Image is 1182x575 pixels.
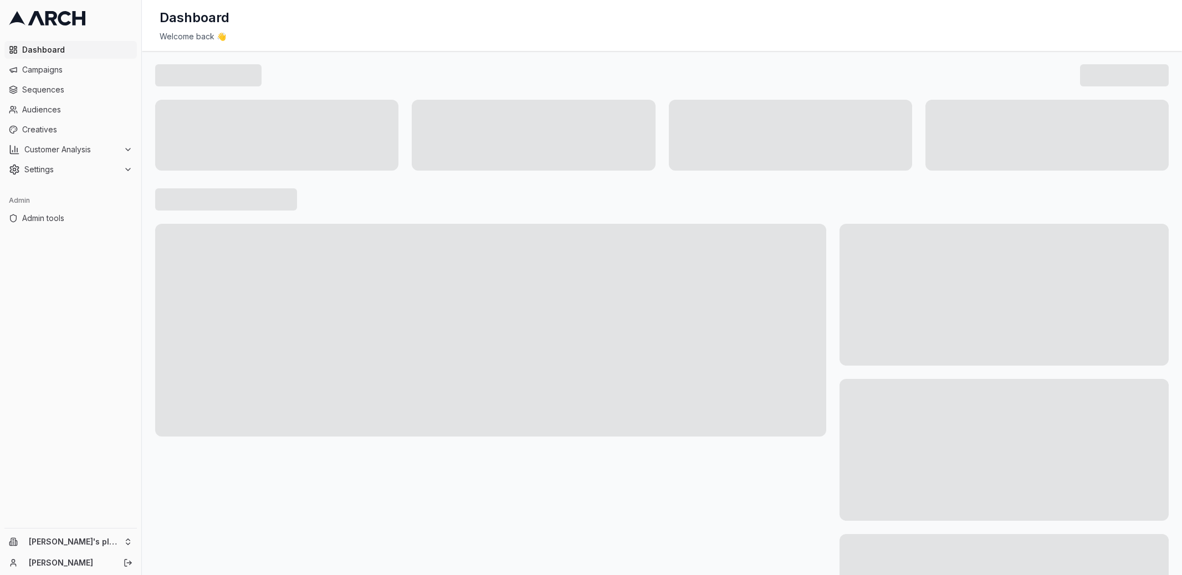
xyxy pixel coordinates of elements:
button: Log out [120,555,136,571]
button: Settings [4,161,137,178]
a: [PERSON_NAME] [29,557,111,568]
span: Creatives [22,124,132,135]
span: [PERSON_NAME]'s playground [29,537,119,547]
a: Campaigns [4,61,137,79]
div: Admin [4,192,137,209]
button: [PERSON_NAME]'s playground [4,533,137,551]
span: Customer Analysis [24,144,119,155]
a: Audiences [4,101,137,119]
a: Sequences [4,81,137,99]
a: Creatives [4,121,137,138]
h1: Dashboard [160,9,229,27]
a: Dashboard [4,41,137,59]
span: Settings [24,164,119,175]
span: Dashboard [22,44,132,55]
button: Customer Analysis [4,141,137,158]
span: Admin tools [22,213,132,224]
span: Sequences [22,84,132,95]
a: Admin tools [4,209,137,227]
div: Welcome back 👋 [160,31,1164,42]
span: Campaigns [22,64,132,75]
span: Audiences [22,104,132,115]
